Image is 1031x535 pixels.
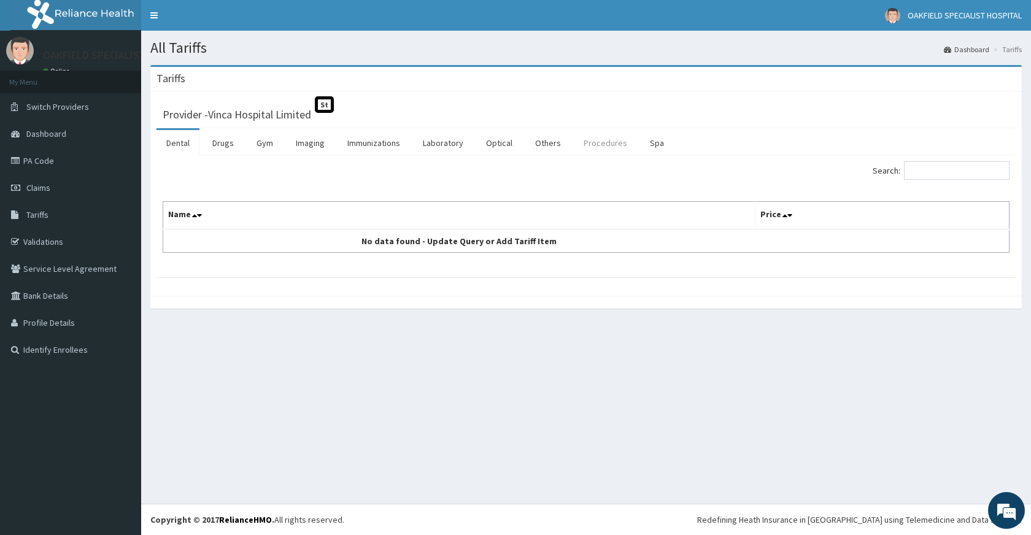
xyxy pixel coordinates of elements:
[201,6,231,36] div: Minimize live chat window
[338,130,410,156] a: Immunizations
[574,130,637,156] a: Procedures
[525,130,571,156] a: Others
[990,44,1022,55] li: Tariffs
[315,96,334,113] span: St
[26,209,48,220] span: Tariffs
[163,229,755,253] td: No data found - Update Query or Add Tariff Item
[150,514,274,525] strong: Copyright © 2017 .
[247,130,283,156] a: Gym
[163,109,311,120] h3: Provider - Vinca Hospital Limited
[26,182,50,193] span: Claims
[6,335,234,378] textarea: Type your message and hit 'Enter'
[640,130,674,156] a: Spa
[697,514,1022,526] div: Redefining Heath Insurance in [GEOGRAPHIC_DATA] using Telemedicine and Data Science!
[26,128,66,139] span: Dashboard
[908,10,1022,21] span: OAKFIELD SPECIALIST HOSPITAL
[23,61,50,92] img: d_794563401_company_1708531726252_794563401
[755,202,1010,230] th: Price
[43,50,196,61] p: OAKFIELD SPECIALIST HOSPITAL
[873,161,1010,180] label: Search:
[64,69,206,85] div: Chat with us now
[6,37,34,64] img: User Image
[885,8,900,23] img: User Image
[156,73,185,84] h3: Tariffs
[71,155,169,279] span: We're online!
[150,40,1022,56] h1: All Tariffs
[141,504,1031,535] footer: All rights reserved.
[476,130,522,156] a: Optical
[904,161,1010,180] input: Search:
[219,514,272,525] a: RelianceHMO
[43,67,72,75] a: Online
[156,130,199,156] a: Dental
[163,202,755,230] th: Name
[944,44,989,55] a: Dashboard
[203,130,244,156] a: Drugs
[413,130,473,156] a: Laboratory
[286,130,334,156] a: Imaging
[26,101,89,112] span: Switch Providers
